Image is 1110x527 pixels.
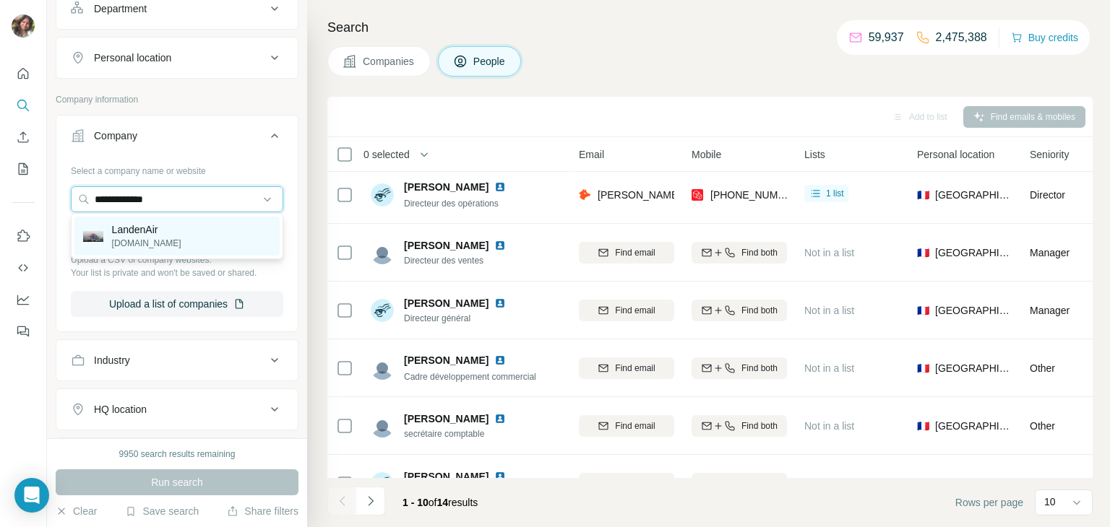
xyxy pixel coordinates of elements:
[710,189,801,201] span: [PHONE_NUMBER]
[804,420,854,432] span: Not in a list
[404,372,536,382] span: Cadre développement commercial
[94,353,130,367] div: Industry
[692,242,787,263] button: Find both
[917,303,929,318] span: 🇫🇷
[371,299,394,322] img: Avatar
[56,392,298,427] button: HQ location
[125,504,199,518] button: Save search
[56,93,298,106] p: Company information
[917,245,929,260] span: 🇫🇷
[1030,247,1070,258] span: Manager
[579,415,674,437] button: Find email
[804,362,854,374] span: Not in a list
[404,199,499,209] span: Directeur des opérations
[935,303,1012,318] span: [GEOGRAPHIC_DATA]
[83,231,103,242] img: LandenAir
[869,29,904,46] p: 59,937
[741,304,778,317] span: Find both
[71,291,283,317] button: Upload a list of companies
[1030,478,1055,489] span: Other
[371,241,394,264] img: Avatar
[94,1,147,16] div: Department
[94,402,147,417] div: HQ location
[615,246,655,259] span: Find email
[615,419,655,432] span: Find email
[404,411,489,426] span: [PERSON_NAME]
[429,497,437,508] span: of
[1030,362,1055,374] span: Other
[804,478,854,489] span: Not in a list
[403,497,478,508] span: results
[804,305,854,316] span: Not in a list
[494,413,506,424] img: LinkedIn logo
[935,476,1012,491] span: [GEOGRAPHIC_DATA]
[71,159,283,178] div: Select a company name or website
[494,297,506,309] img: LinkedIn logo
[12,156,35,182] button: My lists
[56,40,298,75] button: Personal location
[56,504,97,518] button: Clear
[579,473,674,495] button: Find email
[71,266,283,279] p: Your list is private and won't be saved or shared.
[917,188,929,202] span: 🇫🇷
[741,362,778,375] span: Find both
[935,188,1012,202] span: [GEOGRAPHIC_DATA]
[615,477,655,490] span: Find email
[363,54,416,69] span: Companies
[741,477,778,490] span: Find both
[579,300,674,321] button: Find email
[56,343,298,378] button: Industry
[227,504,298,518] button: Share filters
[494,354,506,366] img: LinkedIn logo
[579,242,674,263] button: Find email
[12,14,35,38] img: Avatar
[1044,495,1056,509] p: 10
[692,300,787,321] button: Find both
[1030,189,1065,201] span: Director
[327,17,1093,38] h4: Search
[12,287,35,313] button: Dashboard
[917,147,994,162] span: Personal location
[1030,147,1069,162] span: Seniority
[12,318,35,344] button: Feedback
[404,238,489,253] span: [PERSON_NAME]
[112,237,181,250] p: [DOMAIN_NAME]
[404,469,489,484] span: [PERSON_NAME]
[917,361,929,375] span: 🇫🇷
[494,240,506,251] img: LinkedIn logo
[56,118,298,159] button: Company
[403,497,429,508] span: 1 - 10
[363,147,410,162] span: 0 selected
[404,353,489,367] span: [PERSON_NAME]
[935,245,1012,260] span: [GEOGRAPHIC_DATA]
[804,247,854,258] span: Not in a list
[917,476,929,491] span: 🇫🇷
[692,357,787,379] button: Find both
[579,188,590,202] img: provider hunter logo
[71,253,283,266] p: Upload a CSV of company websites.
[826,187,844,200] span: 1 list
[94,51,171,65] div: Personal location
[615,362,655,375] span: Find email
[1011,27,1078,48] button: Buy credits
[94,129,137,143] div: Company
[12,255,35,281] button: Use Surfe API
[692,415,787,437] button: Find both
[12,223,35,249] button: Use Surfe on LinkedIn
[494,471,506,482] img: LinkedIn logo
[579,147,604,162] span: Email
[404,296,489,310] span: [PERSON_NAME]
[112,222,181,237] p: LandenAir
[935,361,1012,375] span: [GEOGRAPHIC_DATA]
[371,183,394,206] img: Avatar
[473,54,507,69] span: People
[598,189,852,201] span: [PERSON_NAME][EMAIL_ADDRESS][DOMAIN_NAME]
[1030,305,1070,316] span: Manager
[579,357,674,379] button: Find email
[14,478,49,513] div: Open Intercom Messenger
[371,414,394,437] img: Avatar
[692,188,703,202] img: provider prospeo logo
[356,487,385,515] button: Navigate to next page
[741,419,778,432] span: Find both
[404,427,523,440] span: secrétaire comptable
